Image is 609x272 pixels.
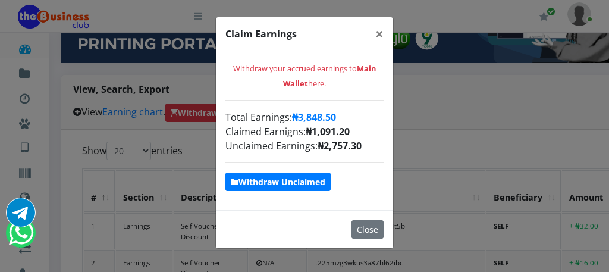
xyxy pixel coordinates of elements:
[375,24,384,43] span: ×
[231,176,325,187] strong: Withdraw Unclaimed
[7,207,35,227] a: Chat for support
[225,139,318,152] span: Unclaimed Earnings:
[225,27,297,40] strong: Claim Earnings
[225,125,306,138] span: Claimed Earnigns:
[292,111,336,124] span: ₦3,848.50
[366,17,393,51] button: Close
[9,227,33,247] a: Chat for support
[233,63,376,89] small: Withdraw your accrued earnings to here.
[306,125,350,138] span: ₦1,091.20
[225,111,292,124] span: Total Earnings:
[318,139,362,152] span: ₦2,757.30
[351,220,384,239] button: Close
